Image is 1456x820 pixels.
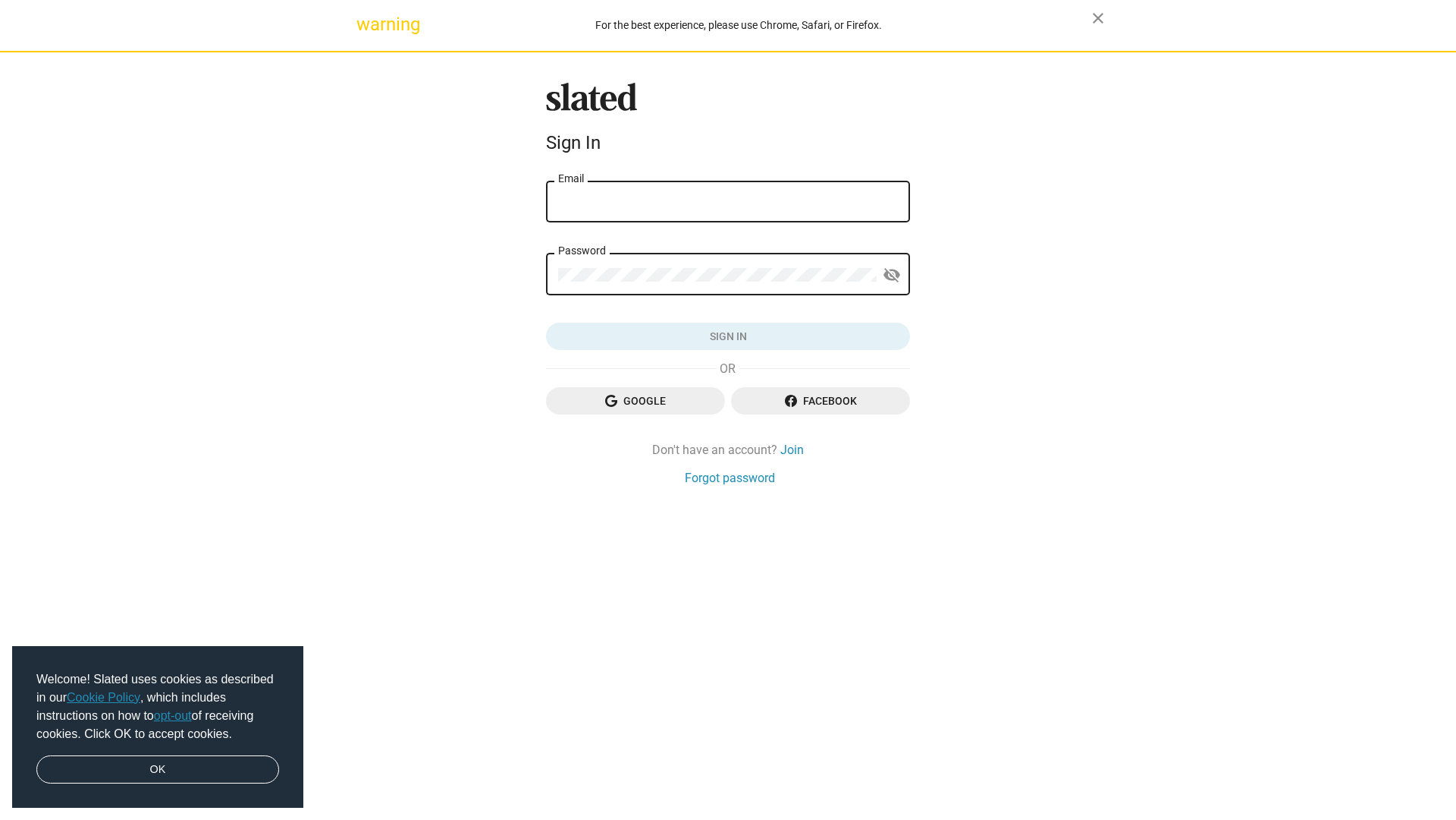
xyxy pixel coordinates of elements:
a: Join [780,442,804,458]
button: Google [546,387,725,415]
div: Don't have an account? [546,442,910,458]
span: Facebook [743,387,898,415]
a: Cookie Policy [67,691,140,704]
mat-icon: close [1089,9,1107,27]
button: Show password [877,260,907,291]
div: Sign In [546,132,910,153]
span: Google [558,387,713,415]
a: dismiss cookie message [36,755,279,784]
mat-icon: warning [356,15,375,33]
a: opt-out [154,709,192,722]
div: cookieconsent [12,646,303,809]
span: Welcome! Slated uses cookies as described in our , which includes instructions on how to of recei... [36,670,279,743]
div: For the best experience, please use Chrome, Safari, or Firefox. [385,15,1092,36]
sl-branding: Sign In [546,83,910,160]
a: Forgot password [685,470,775,486]
button: Facebook [731,387,910,415]
mat-icon: visibility_off [883,263,901,287]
